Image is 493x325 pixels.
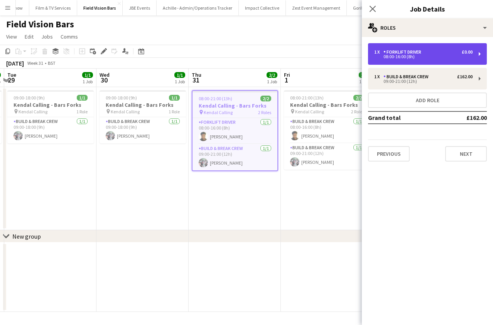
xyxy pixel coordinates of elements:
[106,95,137,101] span: 09:00-18:00 (9h)
[174,72,185,78] span: 1/1
[76,109,88,115] span: 1 Role
[368,146,410,162] button: Previous
[368,111,441,124] td: Grand total
[284,117,370,143] app-card-role: Build & Break Crew1/108:00-16:00 (8h)[PERSON_NAME]
[374,74,383,79] div: 1 x
[7,90,94,143] app-job-card: 09:00-18:00 (9h)1/1Kendal Calling - Bars Forks Kendal Calling1 RoleBuild & Break Crew1/109:00-18:...
[19,109,47,115] span: Kendal Calling
[82,72,93,78] span: 1/1
[347,0,387,15] button: Gorilla Events
[6,33,17,40] span: View
[61,33,78,40] span: Comms
[100,117,186,143] app-card-role: Build & Break Crew1/109:00-18:00 (9h)[PERSON_NAME]
[462,49,473,55] div: £0.00
[295,109,324,115] span: Kendal Calling
[48,60,56,66] div: BST
[283,76,290,84] span: 1
[7,101,94,108] h3: Kendal Calling - Bars Forks
[191,76,201,84] span: 31
[290,95,324,101] span: 08:00-21:00 (13h)
[192,102,277,109] h3: Kendal Calling - Bars Forks
[383,49,424,55] div: Forklift Driver
[368,93,487,108] button: Add role
[284,71,290,78] span: Fri
[192,118,277,144] app-card-role: Forklift Driver1/108:00-16:00 (8h)[PERSON_NAME]
[100,71,110,78] span: Wed
[6,19,74,30] h1: Field Vision Bars
[204,109,233,115] span: Kendal Calling
[3,32,20,42] a: View
[7,71,16,78] span: Tue
[353,95,364,101] span: 2/2
[284,101,370,108] h3: Kendal Calling - Bars Forks
[383,74,432,79] div: Build & Break Crew
[57,32,81,42] a: Comms
[100,101,186,108] h3: Kendal Calling - Bars Forks
[258,109,271,115] span: 2 Roles
[374,55,473,59] div: 08:00-16:00 (8h)
[199,96,232,101] span: 08:00-21:00 (13h)
[457,74,473,79] div: £162.00
[445,146,487,162] button: Next
[169,109,180,115] span: 1 Role
[98,76,110,84] span: 30
[351,109,364,115] span: 2 Roles
[83,79,93,84] div: 1 Job
[359,79,369,84] div: 1 Job
[100,90,186,143] app-job-card: 09:00-18:00 (9h)1/1Kendal Calling - Bars Forks Kendal Calling1 RoleBuild & Break Crew1/109:00-18:...
[169,95,180,101] span: 1/1
[362,4,493,14] h3: Job Details
[41,33,53,40] span: Jobs
[359,72,370,78] span: 2/2
[260,96,271,101] span: 2/2
[441,111,487,124] td: £162.00
[111,109,140,115] span: Kendal Calling
[77,0,123,15] button: Field Vision Bars
[267,72,277,78] span: 2/2
[284,90,370,170] app-job-card: 08:00-21:00 (13h)2/2Kendal Calling - Bars Forks Kendal Calling2 RolesBuild & Break Crew1/108:00-1...
[362,19,493,37] div: Roles
[239,0,286,15] button: Impact Collective
[157,0,239,15] button: Achille - Admin/Operations Tracker
[123,0,157,15] button: JBE Events
[22,32,37,42] a: Edit
[12,232,41,240] div: New group
[374,79,473,83] div: 09:00-21:00 (12h)
[6,76,16,84] span: 29
[175,79,185,84] div: 1 Job
[374,49,383,55] div: 1 x
[284,143,370,170] app-card-role: Build & Break Crew1/109:00-21:00 (12h)[PERSON_NAME]
[6,59,24,67] div: [DATE]
[25,60,45,66] span: Week 31
[267,79,277,84] div: 1 Job
[7,117,94,143] app-card-role: Build & Break Crew1/109:00-18:00 (9h)[PERSON_NAME]
[192,71,201,78] span: Thu
[192,90,278,171] app-job-card: 08:00-21:00 (13h)2/2Kendal Calling - Bars Forks Kendal Calling2 RolesForklift Driver1/108:00-16:0...
[286,0,347,15] button: Zest Event Management
[77,95,88,101] span: 1/1
[14,95,45,101] span: 09:00-18:00 (9h)
[25,33,34,40] span: Edit
[192,144,277,170] app-card-role: Build & Break Crew1/109:00-21:00 (12h)[PERSON_NAME]
[29,0,77,15] button: Film & TV Services
[38,32,56,42] a: Jobs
